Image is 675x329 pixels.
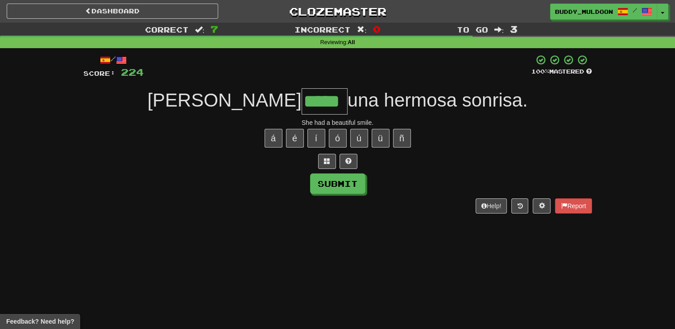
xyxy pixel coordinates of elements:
[286,129,304,148] button: é
[373,24,381,34] span: 0
[348,39,355,45] strong: All
[350,129,368,148] button: ú
[393,129,411,148] button: ñ
[531,68,592,76] div: Mastered
[318,154,336,169] button: Switch sentence to multiple choice alt+p
[531,68,549,75] span: 100 %
[147,90,301,111] span: [PERSON_NAME]
[329,129,347,148] button: ó
[511,198,528,214] button: Round history (alt+y)
[83,118,592,127] div: She had a beautiful smile.
[494,26,504,33] span: :
[6,317,74,326] span: Open feedback widget
[83,70,116,77] span: Score:
[195,26,205,33] span: :
[550,4,657,20] a: Buddy_Muldoon /
[211,24,218,34] span: 7
[294,25,351,34] span: Incorrect
[555,198,592,214] button: Report
[348,90,528,111] span: una hermosa sonrisa.
[476,198,507,214] button: Help!
[633,7,637,13] span: /
[121,66,144,78] span: 224
[457,25,488,34] span: To go
[340,154,357,169] button: Single letter hint - you only get 1 per sentence and score half the points! alt+h
[310,173,365,194] button: Submit
[232,4,443,19] a: Clozemaster
[7,4,218,19] a: Dashboard
[357,26,367,33] span: :
[510,24,518,34] span: 3
[145,25,189,34] span: Correct
[307,129,325,148] button: í
[83,54,144,66] div: /
[555,8,613,16] span: Buddy_Muldoon
[265,129,282,148] button: á
[372,129,389,148] button: ü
